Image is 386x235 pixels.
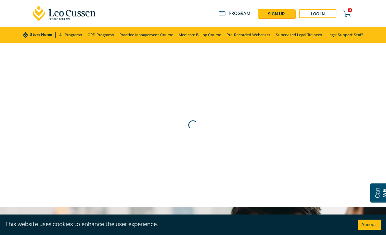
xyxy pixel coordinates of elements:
[5,220,348,229] div: This website uses cookies to enhance the user experience.
[348,8,352,12] span: 0
[179,27,221,43] a: Medicare Billing Course
[119,27,173,43] a: Practice Management Course
[227,27,270,43] a: Pre-Recorded Webcasts
[59,27,82,43] a: All Programs
[219,11,250,17] a: Program
[327,27,363,43] a: Legal Support Staff
[358,220,381,230] button: Accept cookies
[299,9,336,18] a: Log in
[88,27,114,43] a: CPD Programs
[258,9,295,18] a: sign up
[23,32,56,38] a: Store Home
[276,27,322,43] a: Supervised Legal Trainees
